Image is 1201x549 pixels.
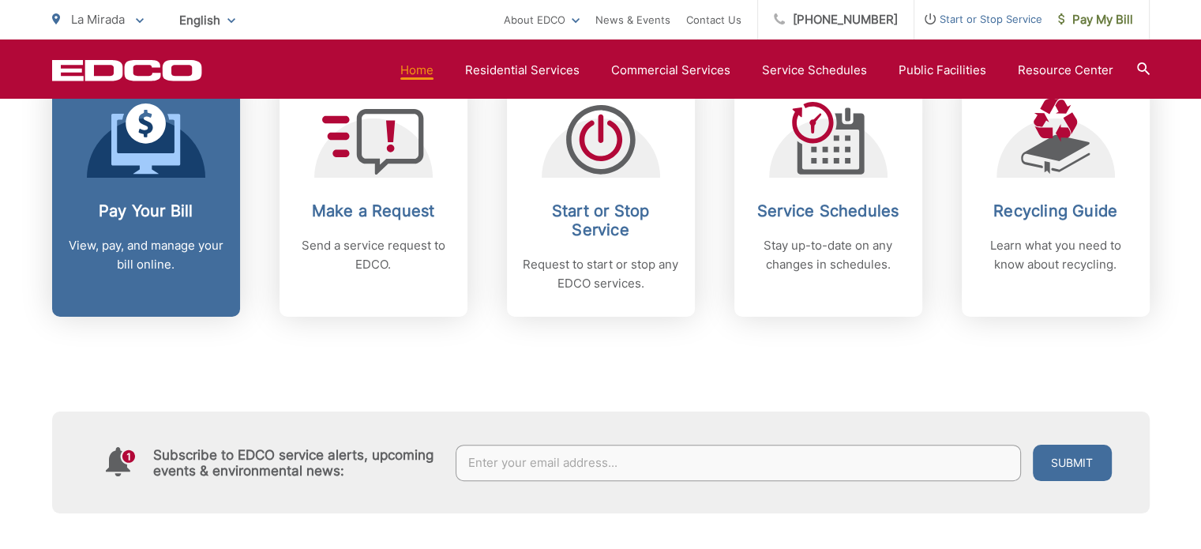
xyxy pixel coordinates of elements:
[962,75,1150,317] a: Recycling Guide Learn what you need to know about recycling.
[611,61,730,80] a: Commercial Services
[523,255,679,293] p: Request to start or stop any EDCO services.
[1033,445,1112,481] button: Submit
[1058,10,1133,29] span: Pay My Bill
[978,236,1134,274] p: Learn what you need to know about recycling.
[71,12,125,27] span: La Mirada
[899,61,986,80] a: Public Facilities
[978,201,1134,220] h2: Recycling Guide
[750,236,906,274] p: Stay up-to-date on any changes in schedules.
[1018,61,1113,80] a: Resource Center
[504,10,580,29] a: About EDCO
[523,201,679,239] h2: Start or Stop Service
[52,59,202,81] a: EDCD logo. Return to the homepage.
[52,75,240,317] a: Pay Your Bill View, pay, and manage your bill online.
[762,61,867,80] a: Service Schedules
[595,10,670,29] a: News & Events
[280,75,467,317] a: Make a Request Send a service request to EDCO.
[153,447,441,479] h4: Subscribe to EDCO service alerts, upcoming events & environmental news:
[167,6,247,34] span: English
[465,61,580,80] a: Residential Services
[68,201,224,220] h2: Pay Your Bill
[400,61,433,80] a: Home
[456,445,1021,481] input: Enter your email address...
[686,10,741,29] a: Contact Us
[295,201,452,220] h2: Make a Request
[68,236,224,274] p: View, pay, and manage your bill online.
[750,201,906,220] h2: Service Schedules
[295,236,452,274] p: Send a service request to EDCO.
[734,75,922,317] a: Service Schedules Stay up-to-date on any changes in schedules.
